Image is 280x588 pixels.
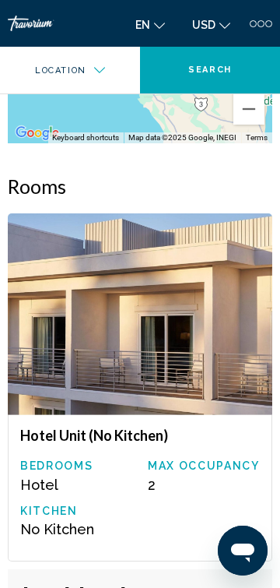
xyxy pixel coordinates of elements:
a: Open this area in Google Maps (opens a new window) [12,123,63,143]
h3: Hotel Unit (No Kitchen) [20,427,260,444]
p: Max Occupancy [148,459,260,472]
a: Travorium [8,16,112,31]
span: Map data ©2025 Google, INEGI [128,133,236,142]
img: Google [12,123,63,143]
span: Hotel [20,477,58,493]
button: Keyboard shortcuts [52,132,119,143]
span: Search [188,65,232,75]
button: Search [140,47,280,93]
button: Change currency [184,13,238,36]
button: Zoom out [233,93,264,125]
h2: Rooms [8,174,272,198]
span: 2 [148,477,156,493]
span: No Kitchen [20,521,94,537]
p: Bedrooms [20,459,132,472]
span: en [135,19,150,31]
p: Kitchen [20,505,132,517]
span: USD [192,19,215,31]
button: Change language [128,13,173,36]
a: Terms [246,133,268,142]
iframe: Button to launch messaging window [218,526,268,576]
img: RN47O01X.jpg [8,213,272,415]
